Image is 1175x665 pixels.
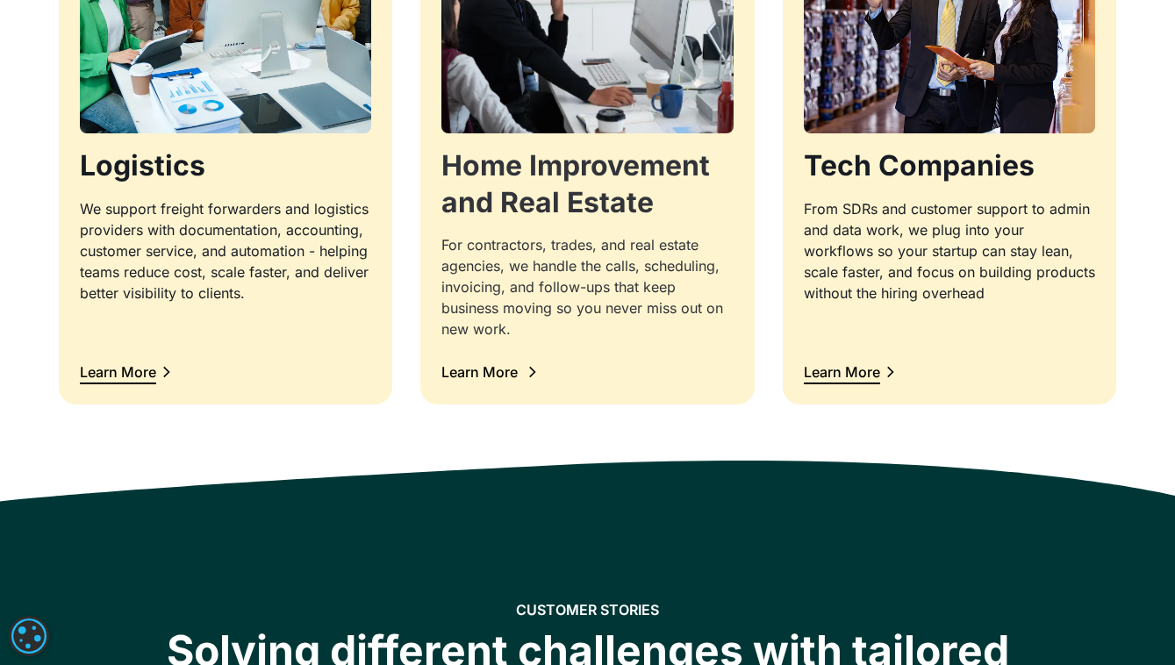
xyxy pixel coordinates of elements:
div: Learn More [441,365,518,379]
div: From SDRs and customer support to admin and data work, we plug into your workflows so your startu... [804,198,1095,304]
h3: Home Improvement and Real Estate [441,147,733,220]
iframe: Chat Widget [1087,581,1175,665]
div: Learn More [80,365,156,379]
div: We support freight forwarders and logistics providers with documentation, accounting, customer se... [80,198,371,304]
h3: Logistics [80,147,371,184]
div: For contractors, trades, and real estate agencies, we handle the calls, scheduling, invoicing, an... [441,234,733,340]
h3: Tech Companies [804,147,1095,184]
h2: CUSTOMER STORIES [516,602,659,619]
div: Learn More [804,365,880,379]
